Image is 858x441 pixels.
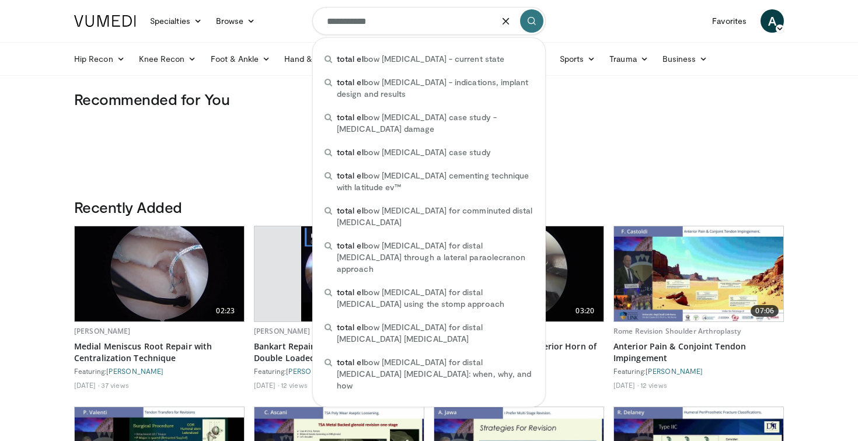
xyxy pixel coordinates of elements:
a: Specialties [143,9,209,33]
a: [PERSON_NAME] [646,367,703,375]
a: Hand & Wrist [277,47,353,71]
span: bow [MEDICAL_DATA] for comminuted distal [MEDICAL_DATA] [337,205,533,228]
img: VuMedi Logo [74,15,136,27]
a: 07:06 [614,226,783,321]
span: total el [337,77,364,87]
span: total el [337,112,364,122]
span: bow [MEDICAL_DATA] for distal [MEDICAL_DATA] through a lateral paraolecranon approach [337,240,533,275]
a: Foot & Ankle [204,47,278,71]
span: bow [MEDICAL_DATA] for distal [MEDICAL_DATA] [MEDICAL_DATA]: when, why, and how [337,356,533,391]
span: 07:06 [751,305,779,317]
li: 12 views [640,380,667,390]
a: Medial Meniscus Root Repair with Centralization Technique [74,341,245,364]
img: 8037028b-5014-4d38-9a8c-71d966c81743.620x360_q85_upscale.jpg [614,226,783,321]
span: 03:20 [571,305,599,317]
a: Favorites [705,9,754,33]
li: [DATE] [254,380,279,390]
li: 37 views [101,380,129,390]
span: bow [MEDICAL_DATA] cementing technique with latitude ev™ [337,170,533,193]
span: bow [MEDICAL_DATA] for distal [MEDICAL_DATA] using the stomp approach [337,286,533,310]
a: [PERSON_NAME] [286,367,343,375]
a: Sports [553,47,603,71]
span: bow [MEDICAL_DATA] - current state [337,53,504,65]
a: Knee Recon [132,47,204,71]
a: Bankart Repair - Use of Direct Passer and Double Loaded Anchors [254,341,424,364]
a: [PERSON_NAME] [106,367,163,375]
span: total el [337,205,364,215]
a: 04:36 [254,226,424,321]
li: 12 views [281,380,308,390]
a: Rome Revision Shoulder Arthroplasty [613,326,741,336]
div: Featuring: [613,366,784,376]
a: 02:23 [75,226,244,321]
a: Business [655,47,715,71]
span: bow [MEDICAL_DATA] for distal [MEDICAL_DATA] [MEDICAL_DATA] [337,321,533,345]
a: [PERSON_NAME] [254,326,311,336]
input: Search topics, interventions [312,7,546,35]
img: 926032fc-011e-4e04-90f2-afa899d7eae5.620x360_q85_upscale.jpg [75,226,244,321]
a: Browse [209,9,263,33]
h3: Recently Added [74,198,784,216]
span: 02:23 [211,305,239,317]
a: Trauma [602,47,655,71]
span: total el [337,322,364,332]
li: [DATE] [613,380,639,390]
li: [DATE] [74,380,99,390]
a: A [761,9,784,33]
a: Hip Recon [67,47,132,71]
span: total el [337,147,364,157]
div: Featuring: [254,366,424,376]
img: cd449402-123d-47f7-b112-52d159f17939.620x360_q85_upscale.jpg [301,226,378,321]
span: total el [337,170,364,180]
span: bow [MEDICAL_DATA] case study - [MEDICAL_DATA] damage [337,111,533,135]
div: Featuring: [74,366,245,376]
a: [PERSON_NAME] [74,326,131,336]
span: bow [MEDICAL_DATA] - indications, implant design and results [337,76,533,100]
span: total el [337,240,364,250]
a: Anterior Pain & Conjoint Tendon Impingement [613,341,784,364]
span: total el [337,357,364,367]
h3: Recommended for You [74,90,784,108]
span: total el [337,54,364,64]
span: total el [337,287,364,297]
span: bow [MEDICAL_DATA] case study [337,146,491,158]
